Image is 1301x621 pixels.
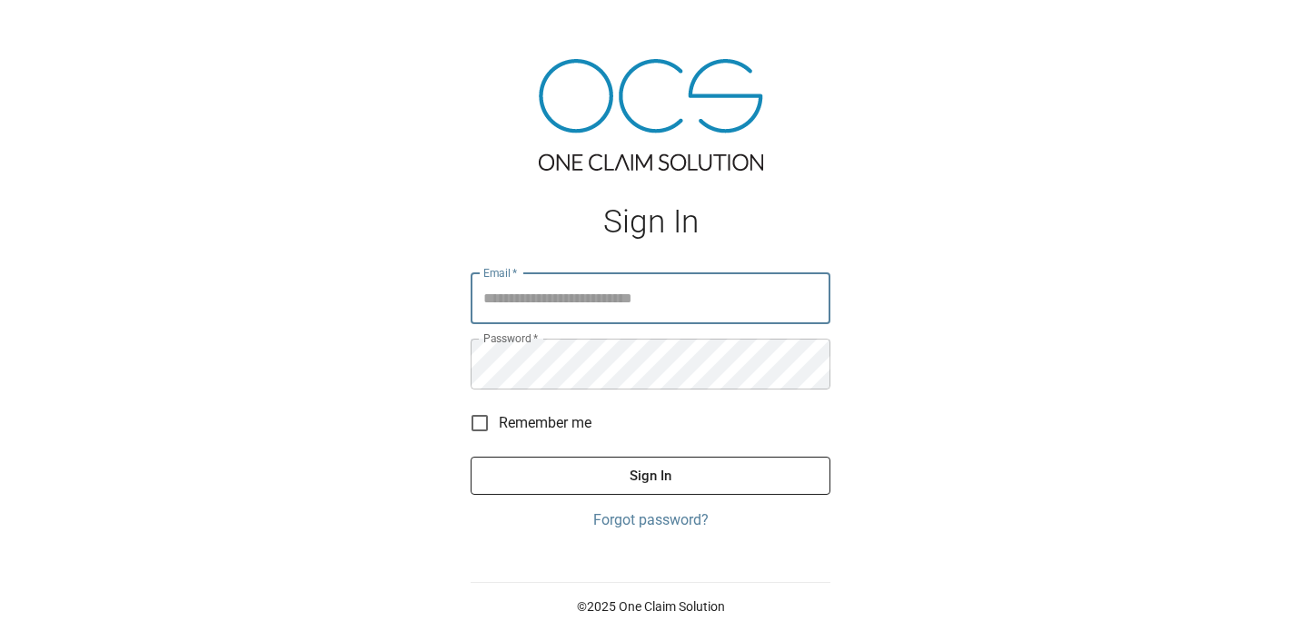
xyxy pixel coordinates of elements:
span: Remember me [499,412,591,434]
a: Forgot password? [471,509,830,531]
label: Password [483,330,538,346]
p: © 2025 One Claim Solution [471,597,830,616]
button: Sign In [471,457,830,495]
h1: Sign In [471,203,830,241]
label: Email [483,265,518,281]
img: ocs-logo-tra.png [539,59,763,171]
img: ocs-logo-white-transparent.png [22,11,94,47]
